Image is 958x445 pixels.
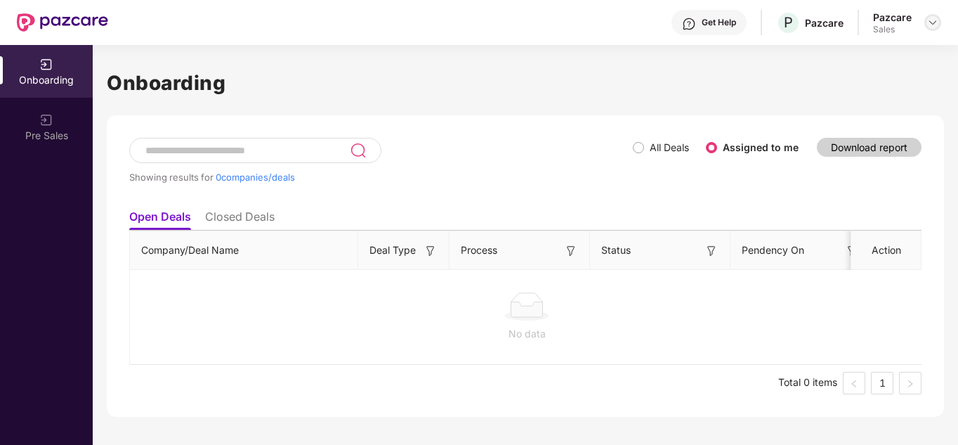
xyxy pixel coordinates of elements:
[369,243,416,258] span: Deal Type
[778,372,837,394] li: Total 0 items
[871,372,893,394] li: 1
[873,11,912,24] div: Pazcare
[873,24,912,35] div: Sales
[39,113,53,127] img: svg+xml;base64,PHN2ZyB3aWR0aD0iMjAiIGhlaWdodD0iMjAiIHZpZXdCb3g9IjAgMCAyMCAyMCIgZmlsbD0ibm9uZSIgeG...
[899,372,921,394] button: right
[564,244,578,258] img: svg+xml;base64,PHN2ZyB3aWR0aD0iMTYiIGhlaWdodD0iMTYiIHZpZXdCb3g9IjAgMCAxNiAxNiIgZmlsbD0ibm9uZSIgeG...
[723,141,799,153] label: Assigned to me
[141,326,912,342] div: No data
[129,172,633,183] div: Showing results for
[39,58,53,72] img: svg+xml;base64,PHN2ZyB3aWR0aD0iMjAiIGhlaWdodD0iMjAiIHZpZXdCb3g9IjAgMCAyMCAyMCIgZmlsbD0ibm9uZSIgeG...
[130,231,358,270] th: Company/Deal Name
[843,372,865,394] li: Previous Page
[850,380,858,388] span: left
[424,244,438,258] img: svg+xml;base64,PHN2ZyB3aWR0aD0iMTYiIGhlaWdodD0iMTYiIHZpZXdCb3g9IjAgMCAxNiAxNiIgZmlsbD0ibm9uZSIgeG...
[845,244,859,258] img: svg+xml;base64,PHN2ZyB3aWR0aD0iMTYiIGhlaWdodD0iMTYiIHZpZXdCb3g9IjAgMCAxNiAxNiIgZmlsbD0ibm9uZSIgeG...
[843,372,865,394] button: left
[817,138,921,157] button: Download report
[704,244,718,258] img: svg+xml;base64,PHN2ZyB3aWR0aD0iMTYiIGhlaWdodD0iMTYiIHZpZXdCb3g9IjAgMCAxNiAxNiIgZmlsbD0ibm9uZSIgeG...
[601,243,631,258] span: Status
[129,209,191,230] li: Open Deals
[205,209,275,230] li: Closed Deals
[851,231,921,270] th: Action
[682,17,696,31] img: svg+xml;base64,PHN2ZyBpZD0iSGVscC0zMngzMiIgeG1sbnM9Imh0dHA6Ly93d3cudzMub3JnLzIwMDAvc3ZnIiB3aWR0aD...
[805,16,844,30] div: Pazcare
[350,142,366,159] img: svg+xml;base64,PHN2ZyB3aWR0aD0iMjQiIGhlaWdodD0iMjUiIHZpZXdCb3g9IjAgMCAyNCAyNSIgZmlsbD0ibm9uZSIgeG...
[702,17,736,28] div: Get Help
[461,243,497,258] span: Process
[906,380,914,388] span: right
[17,13,108,32] img: New Pazcare Logo
[107,67,944,98] h1: Onboarding
[216,172,295,183] span: 0 companies/deals
[872,373,893,394] a: 1
[784,14,793,31] span: P
[899,372,921,394] li: Next Page
[650,141,689,153] label: All Deals
[927,17,938,28] img: svg+xml;base64,PHN2ZyBpZD0iRHJvcGRvd24tMzJ4MzIiIHhtbG5zPSJodHRwOi8vd3d3LnczLm9yZy8yMDAwL3N2ZyIgd2...
[742,243,804,258] span: Pendency On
